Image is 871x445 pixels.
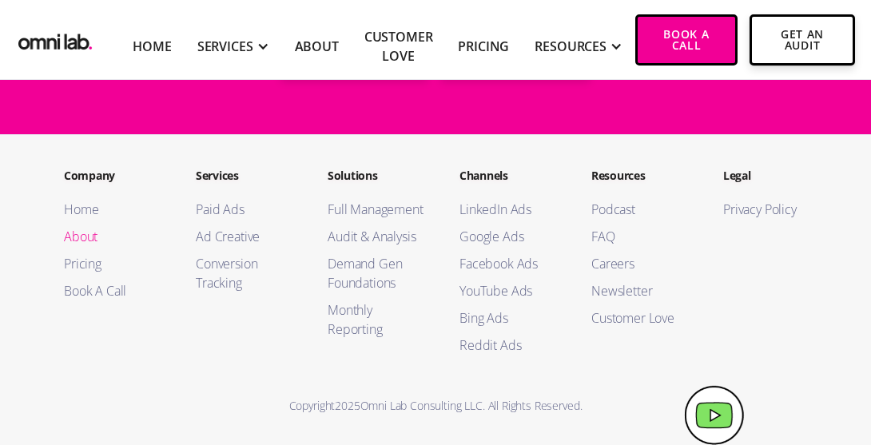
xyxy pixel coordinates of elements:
[295,37,339,56] a: About
[459,227,559,246] a: Google Ads
[196,254,296,292] a: Conversion Tracking
[591,227,691,246] a: FAQ
[459,167,559,184] h2: Channels
[591,281,691,300] a: Newsletter
[591,167,691,184] h2: Resources
[196,227,296,246] a: Ad Creative
[64,281,164,300] a: Book A Call
[535,37,607,56] div: RESOURCES
[328,300,428,339] a: Monthly Reporting
[16,26,94,52] a: home
[196,167,296,184] h2: Services
[459,281,559,300] a: YouTube Ads
[750,14,855,66] a: Get An Audit
[591,200,691,219] a: Podcast
[328,200,428,219] a: Full Management
[591,254,691,273] a: Careers
[64,167,164,184] h2: Company
[459,308,559,328] a: Bing Ads
[64,227,164,246] a: About
[459,336,559,355] a: Reddit Ads
[723,200,823,219] a: Privacy Policy
[64,254,164,273] a: Pricing
[328,167,428,184] h2: Solutions
[16,395,855,416] div: Copyright Omni Lab Consulting LLC. All Rights Reserved.
[459,254,559,273] a: Facebook Ads
[64,200,164,219] a: Home
[16,26,94,52] img: Omni Lab: B2B SaaS Demand Generation Agency
[591,308,691,328] a: Customer Love
[196,200,296,219] a: Paid Ads
[459,200,559,219] a: LinkedIn Ads
[197,37,253,56] div: SERVICES
[328,227,428,246] a: Audit & Analysis
[635,14,738,66] a: Book a Call
[335,398,360,413] span: 2025
[364,27,433,66] a: Customer Love
[133,37,171,56] a: Home
[723,167,823,184] h2: Legal
[458,37,509,56] a: Pricing
[328,254,428,292] a: Demand Gen Foundations
[791,368,871,445] iframe: Chat Widget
